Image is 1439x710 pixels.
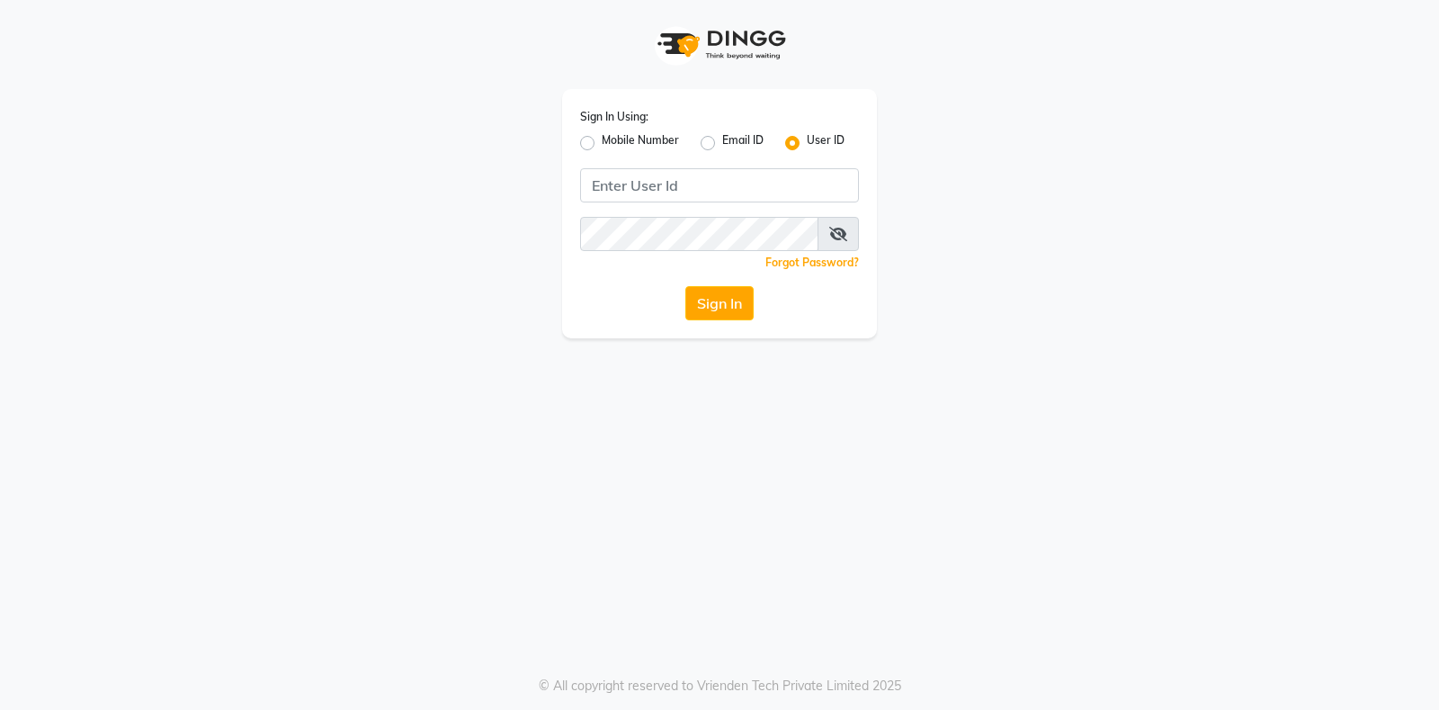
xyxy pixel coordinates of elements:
button: Sign In [685,286,754,320]
label: Mobile Number [602,132,679,154]
img: logo1.svg [648,18,791,71]
input: Username [580,217,818,251]
input: Username [580,168,859,202]
a: Forgot Password? [765,256,859,269]
label: Email ID [722,132,764,154]
label: Sign In Using: [580,109,648,125]
label: User ID [807,132,845,154]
